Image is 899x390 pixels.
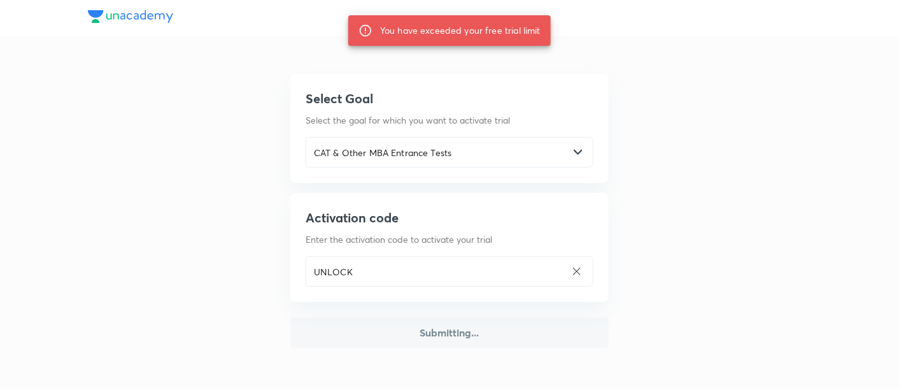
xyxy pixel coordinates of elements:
p: Select the goal for which you want to activate trial [306,113,593,127]
button: Submitting... [290,317,609,348]
img: - [574,148,583,157]
h5: Activation code [306,208,593,227]
input: Enter activation code [306,259,566,285]
a: Unacademy [88,10,173,26]
p: Enter the activation code to activate your trial [306,233,593,246]
h5: Select Goal [306,89,593,108]
div: You have exceeded your free trial limit [380,19,541,42]
img: Unacademy [88,10,173,23]
input: Select goal [306,140,569,166]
